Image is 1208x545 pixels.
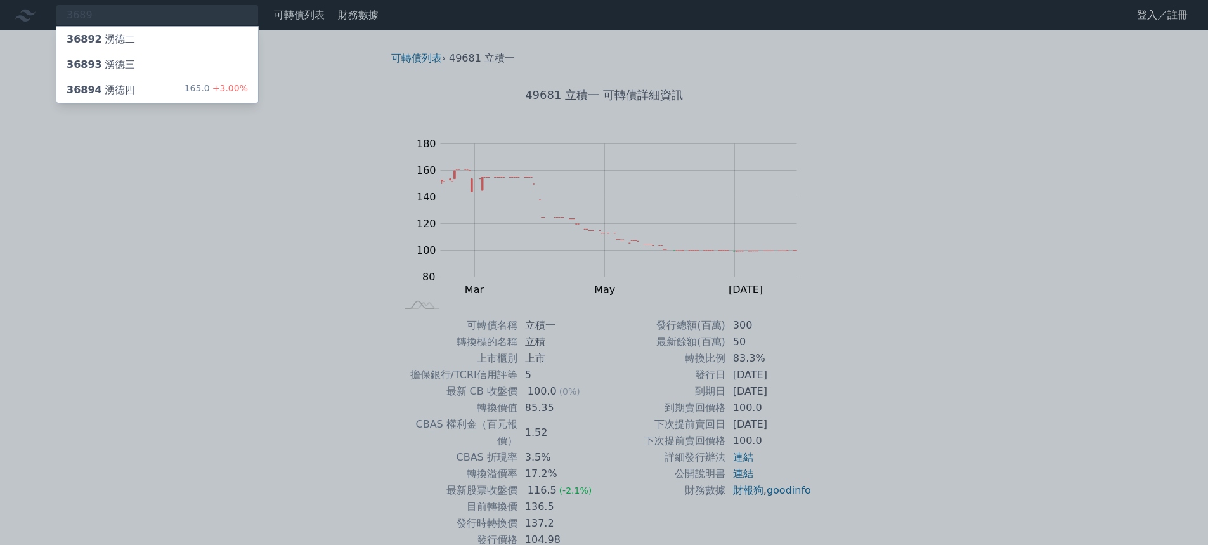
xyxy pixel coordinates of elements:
[56,77,258,103] a: 36894湧德四 165.0+3.00%
[67,33,102,45] span: 36892
[67,58,102,70] span: 36893
[67,32,135,47] div: 湧德二
[56,27,258,52] a: 36892湧德二
[185,82,248,98] div: 165.0
[1145,484,1208,545] iframe: Chat Widget
[56,52,258,77] a: 36893湧德三
[67,84,102,96] span: 36894
[67,57,135,72] div: 湧德三
[210,83,248,93] span: +3.00%
[67,82,135,98] div: 湧德四
[1145,484,1208,545] div: 聊天小工具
